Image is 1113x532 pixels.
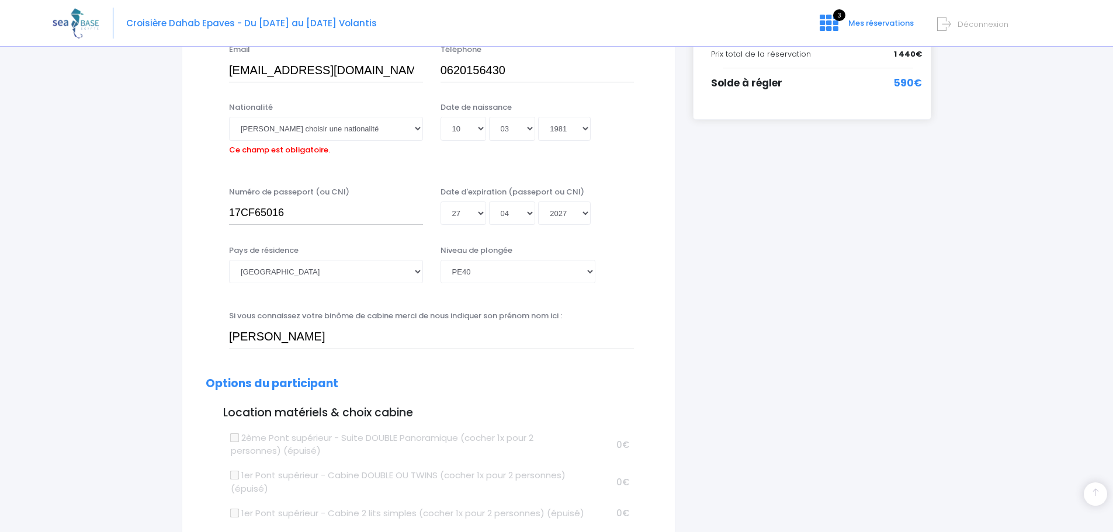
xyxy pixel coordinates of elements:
[441,186,584,198] label: Date d'expiration (passeport ou CNI)
[229,141,330,156] label: Ce champ est obligatoire.
[230,508,240,517] input: 1er Pont supérieur - Cabine 2 lits simples (cocher 1x pour 2 personnes) (épuisé)
[229,310,562,322] label: Si vous connaissez votre binôme de cabine merci de nous indiquer son prénom nom ici :
[126,17,377,29] span: Croisière Dahab Epaves - Du [DATE] au [DATE] Volantis
[848,18,914,29] span: Mes réservations
[441,44,481,55] label: Téléphone
[441,245,512,256] label: Niveau de plongée
[441,102,512,113] label: Date de naissance
[231,469,585,495] label: 1er Pont supérieur - Cabine DOUBLE OU TWINS (cocher 1x pour 2 personnes) (épuisé)
[229,102,273,113] label: Nationalité
[616,507,629,519] span: 0€
[616,476,629,488] span: 0€
[231,507,584,520] label: 1er Pont supérieur - Cabine 2 lits simples (cocher 1x pour 2 personnes) (épuisé)
[711,76,782,90] span: Solde à régler
[206,406,651,420] h3: Location matériels & choix cabine
[229,245,299,256] label: Pays de résidence
[231,432,585,458] label: 2ème Pont supérieur - Suite DOUBLE Panoramique (cocher 1x pour 2 personnes) (épuisé)
[810,22,921,33] a: 3 Mes réservations
[229,44,250,55] label: Email
[894,48,922,60] span: 1 440€
[230,471,240,480] input: 1er Pont supérieur - Cabine DOUBLE OU TWINS (cocher 1x pour 2 personnes) (épuisé)
[206,377,651,391] h2: Options du participant
[616,439,629,451] span: 0€
[229,186,349,198] label: Numéro de passeport (ou CNI)
[894,76,922,91] span: 590€
[711,48,811,60] span: Prix total de la réservation
[958,19,1008,30] span: Déconnexion
[833,9,845,21] span: 3
[230,433,240,442] input: 2ème Pont supérieur - Suite DOUBLE Panoramique (cocher 1x pour 2 personnes) (épuisé)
